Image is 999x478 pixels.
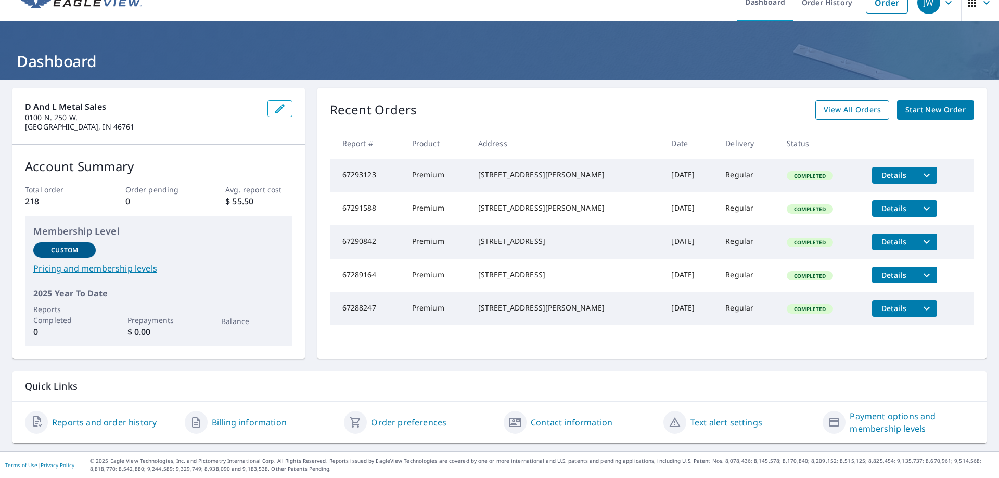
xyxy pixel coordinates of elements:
button: filesDropdownBtn-67293123 [916,167,937,184]
button: detailsBtn-67289164 [872,267,916,283]
button: detailsBtn-67288247 [872,300,916,317]
p: Custom [51,246,78,255]
p: Total order [25,184,92,195]
td: 67288247 [330,292,404,325]
button: detailsBtn-67293123 [872,167,916,184]
th: Status [778,128,864,159]
span: Details [878,170,910,180]
span: Start New Order [905,104,966,117]
th: Delivery [717,128,778,159]
td: 67293123 [330,159,404,192]
p: Quick Links [25,380,974,393]
span: Completed [788,172,832,179]
span: Details [878,203,910,213]
button: detailsBtn-67290842 [872,234,916,250]
a: Contact information [531,416,612,429]
td: Regular [717,259,778,292]
p: 0100 N. 250 W. [25,113,259,122]
p: Account Summary [25,157,292,176]
span: Details [878,303,910,313]
div: [STREET_ADDRESS][PERSON_NAME] [478,170,655,180]
a: Privacy Policy [41,461,74,469]
td: Regular [717,159,778,192]
p: 0 [125,195,192,208]
td: Premium [404,259,470,292]
span: Completed [788,205,832,213]
p: 0 [33,326,96,338]
th: Date [663,128,717,159]
p: 2025 Year To Date [33,287,284,300]
td: [DATE] [663,159,717,192]
a: Order preferences [371,416,446,429]
td: Premium [404,292,470,325]
p: Prepayments [127,315,190,326]
td: 67291588 [330,192,404,225]
p: Avg. report cost [225,184,292,195]
td: 67290842 [330,225,404,259]
span: View All Orders [824,104,881,117]
div: [STREET_ADDRESS][PERSON_NAME] [478,303,655,313]
td: [DATE] [663,292,717,325]
td: Premium [404,192,470,225]
div: [STREET_ADDRESS] [478,269,655,280]
button: filesDropdownBtn-67290842 [916,234,937,250]
span: Completed [788,239,832,246]
div: [STREET_ADDRESS] [478,236,655,247]
td: [DATE] [663,192,717,225]
p: $ 0.00 [127,326,190,338]
p: 218 [25,195,92,208]
td: 67289164 [330,259,404,292]
td: Regular [717,225,778,259]
p: D And L Metal Sales [25,100,259,113]
div: [STREET_ADDRESS][PERSON_NAME] [478,203,655,213]
a: Reports and order history [52,416,157,429]
p: Membership Level [33,224,284,238]
button: filesDropdownBtn-67288247 [916,300,937,317]
h1: Dashboard [12,50,987,72]
td: Premium [404,225,470,259]
th: Address [470,128,663,159]
a: Start New Order [897,100,974,120]
td: [DATE] [663,225,717,259]
span: Details [878,270,910,280]
p: [GEOGRAPHIC_DATA], IN 46761 [25,122,259,132]
th: Product [404,128,470,159]
th: Report # [330,128,404,159]
td: Regular [717,192,778,225]
td: Premium [404,159,470,192]
p: $ 55.50 [225,195,292,208]
p: Recent Orders [330,100,417,120]
span: Details [878,237,910,247]
button: detailsBtn-67291588 [872,200,916,217]
span: Completed [788,272,832,279]
p: | [5,462,74,468]
button: filesDropdownBtn-67291588 [916,200,937,217]
a: Terms of Use [5,461,37,469]
a: Payment options and membership levels [850,410,974,435]
a: Text alert settings [690,416,762,429]
p: © 2025 Eagle View Technologies, Inc. and Pictometry International Corp. All Rights Reserved. Repo... [90,457,994,473]
td: [DATE] [663,259,717,292]
span: Completed [788,305,832,313]
a: Billing information [212,416,287,429]
p: Reports Completed [33,304,96,326]
a: View All Orders [815,100,889,120]
p: Order pending [125,184,192,195]
td: Regular [717,292,778,325]
p: Balance [221,316,284,327]
button: filesDropdownBtn-67289164 [916,267,937,283]
a: Pricing and membership levels [33,262,284,275]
